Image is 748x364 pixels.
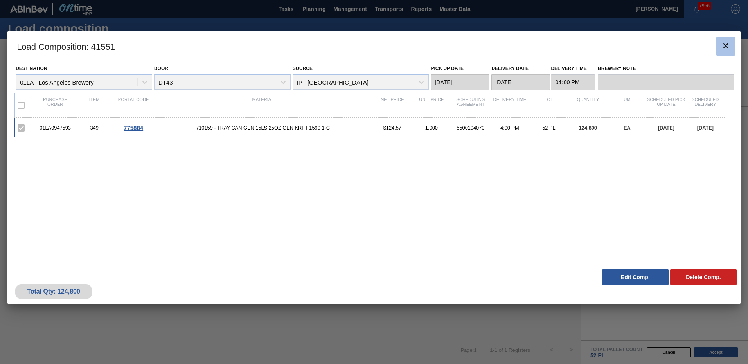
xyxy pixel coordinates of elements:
div: Material [153,97,373,114]
span: EA [624,125,631,131]
span: 124,800 [579,125,597,131]
label: Destination [16,66,47,71]
div: Net Price [373,97,412,114]
label: Pick up Date [431,66,464,71]
div: $124.57 [373,125,412,131]
div: Portal code [114,97,153,114]
span: [DATE] [697,125,714,131]
input: mm/dd/yyyy [491,74,550,90]
div: 1,000 [412,125,451,131]
div: Scheduled Delivery [686,97,725,114]
div: UM [608,97,647,114]
label: Delivery Time [551,63,595,74]
div: Scheduled Pick up Date [647,97,686,114]
button: Delete Comp. [670,269,737,285]
input: mm/dd/yyyy [431,74,489,90]
div: Total Qty: 124,800 [21,288,86,295]
label: Brewery Note [598,63,734,74]
label: Door [154,66,168,71]
div: 5500104070 [451,125,490,131]
div: Unit Price [412,97,451,114]
div: 349 [75,125,114,131]
div: Go to Order [114,124,153,131]
div: Scheduling Agreement [451,97,490,114]
div: Lot [529,97,568,114]
div: 01LA0947593 [36,125,75,131]
span: 775884 [124,124,143,131]
label: Delivery Date [491,66,528,71]
div: Purchase order [36,97,75,114]
span: [DATE] [658,125,674,131]
span: 710159 - TRAY CAN GEN 15LS 25OZ GEN KRFT 1590 1-C [153,125,373,131]
div: Delivery Time [490,97,529,114]
div: 52 PL [529,125,568,131]
div: Quantity [568,97,608,114]
div: 4:00 PM [490,125,529,131]
label: Source [293,66,313,71]
div: Item [75,97,114,114]
h3: Load Composition : 41551 [7,31,741,61]
button: Edit Comp. [602,269,669,285]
